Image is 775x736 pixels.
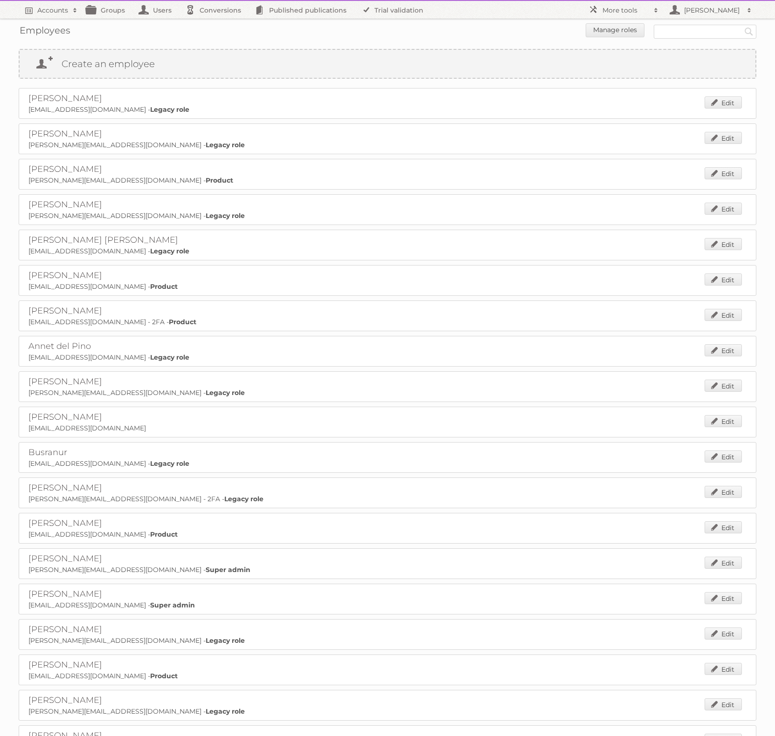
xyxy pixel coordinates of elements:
p: [PERSON_NAME][EMAIL_ADDRESS][DOMAIN_NAME] - [28,636,747,645]
p: [PERSON_NAME][EMAIL_ADDRESS][DOMAIN_NAME] - [28,211,747,220]
a: Edit [705,344,742,356]
p: [EMAIL_ADDRESS][DOMAIN_NAME] - [28,601,747,609]
a: [PERSON_NAME] [28,660,102,670]
strong: Legacy role [150,353,189,361]
strong: Product [206,176,233,184]
a: [PERSON_NAME] [663,1,756,19]
a: Create an employee [20,50,755,78]
p: [EMAIL_ADDRESS][DOMAIN_NAME] - [28,105,747,114]
p: [PERSON_NAME][EMAIL_ADDRESS][DOMAIN_NAME] - [28,566,747,574]
strong: Legacy role [150,247,189,255]
strong: Legacy role [150,459,189,468]
h2: More tools [602,6,649,15]
p: [EMAIL_ADDRESS][DOMAIN_NAME] - [28,530,747,538]
p: [EMAIL_ADDRESS][DOMAIN_NAME] - [28,247,747,255]
p: [EMAIL_ADDRESS][DOMAIN_NAME] - [28,459,747,468]
p: [EMAIL_ADDRESS][DOMAIN_NAME] - [28,672,747,680]
a: [PERSON_NAME] [28,412,102,422]
a: Users [134,1,181,19]
a: [PERSON_NAME] [28,199,102,210]
a: Accounts [19,1,82,19]
a: Busranur [28,447,67,457]
a: Groups [82,1,134,19]
p: [EMAIL_ADDRESS][DOMAIN_NAME] - [28,282,747,291]
strong: Super admin [206,566,250,574]
a: Edit [705,203,742,215]
a: Trial validation [356,1,433,19]
p: [EMAIL_ADDRESS][DOMAIN_NAME] [28,424,747,432]
a: Edit [705,132,742,144]
a: Edit [705,380,742,392]
a: [PERSON_NAME] [28,553,102,564]
a: Edit [705,557,742,569]
a: Published publications [250,1,356,19]
a: Edit [705,627,742,640]
p: [PERSON_NAME][EMAIL_ADDRESS][DOMAIN_NAME] - [28,176,747,184]
a: Edit [705,698,742,710]
a: [PERSON_NAME] [28,376,102,387]
a: [PERSON_NAME] [28,306,102,316]
a: Edit [705,238,742,250]
a: Edit [705,167,742,179]
strong: Legacy role [150,105,189,114]
strong: Product [169,318,196,326]
a: [PERSON_NAME] [28,624,102,634]
a: [PERSON_NAME] [28,695,102,705]
strong: Legacy role [206,141,245,149]
strong: Product [150,530,178,538]
a: Edit [705,273,742,286]
a: Conversions [181,1,250,19]
strong: Legacy role [206,636,245,645]
a: [PERSON_NAME] [28,518,102,528]
p: [PERSON_NAME][EMAIL_ADDRESS][DOMAIN_NAME] - [28,707,747,716]
p: [PERSON_NAME][EMAIL_ADDRESS][DOMAIN_NAME] - [28,388,747,397]
a: [PERSON_NAME] [28,164,102,174]
input: Search [742,25,756,39]
a: Edit [705,521,742,533]
h2: Accounts [37,6,68,15]
p: [PERSON_NAME][EMAIL_ADDRESS][DOMAIN_NAME] - [28,141,747,149]
strong: Legacy role [206,707,245,716]
a: More tools [584,1,663,19]
a: [PERSON_NAME] [PERSON_NAME] [28,235,178,245]
a: Manage roles [586,23,644,37]
a: [PERSON_NAME] [28,270,102,280]
a: Edit [705,309,742,321]
a: Edit [705,592,742,604]
p: [EMAIL_ADDRESS][DOMAIN_NAME] - 2FA - [28,318,747,326]
a: Edit [705,486,742,498]
p: [PERSON_NAME][EMAIL_ADDRESS][DOMAIN_NAME] - 2FA - [28,495,747,503]
strong: Legacy role [206,211,245,220]
a: [PERSON_NAME] [28,93,102,103]
strong: Product [150,672,178,680]
a: Edit [705,96,742,109]
strong: Product [150,282,178,291]
strong: Legacy role [206,388,245,397]
strong: Legacy role [224,495,263,503]
a: Edit [705,415,742,427]
strong: Super admin [150,601,195,609]
a: Annet del Pino [28,341,91,351]
a: [PERSON_NAME] [28,589,102,599]
a: Edit [705,663,742,675]
a: [PERSON_NAME] [28,129,102,139]
a: Edit [705,450,742,463]
a: [PERSON_NAME] [28,483,102,493]
p: [EMAIL_ADDRESS][DOMAIN_NAME] - [28,353,747,361]
h2: [PERSON_NAME] [682,6,742,15]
